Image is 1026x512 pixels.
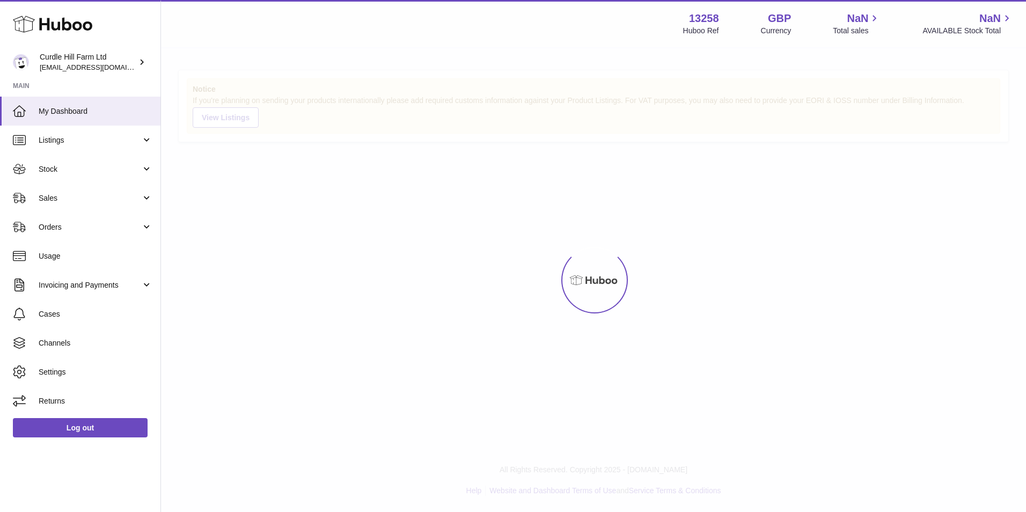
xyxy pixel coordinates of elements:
[922,11,1013,36] a: NaN AVAILABLE Stock Total
[39,309,152,319] span: Cases
[13,54,29,70] img: internalAdmin-13258@internal.huboo.com
[39,193,141,203] span: Sales
[979,11,1001,26] span: NaN
[39,367,152,377] span: Settings
[39,222,141,232] span: Orders
[39,135,141,145] span: Listings
[683,26,719,36] div: Huboo Ref
[768,11,791,26] strong: GBP
[761,26,792,36] div: Currency
[39,106,152,116] span: My Dashboard
[39,280,141,290] span: Invoicing and Payments
[39,338,152,348] span: Channels
[13,418,148,437] a: Log out
[39,396,152,406] span: Returns
[689,11,719,26] strong: 13258
[922,26,1013,36] span: AVAILABLE Stock Total
[833,11,881,36] a: NaN Total sales
[833,26,881,36] span: Total sales
[40,52,136,72] div: Curdle Hill Farm Ltd
[39,251,152,261] span: Usage
[39,164,141,174] span: Stock
[847,11,868,26] span: NaN
[40,63,158,71] span: [EMAIL_ADDRESS][DOMAIN_NAME]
